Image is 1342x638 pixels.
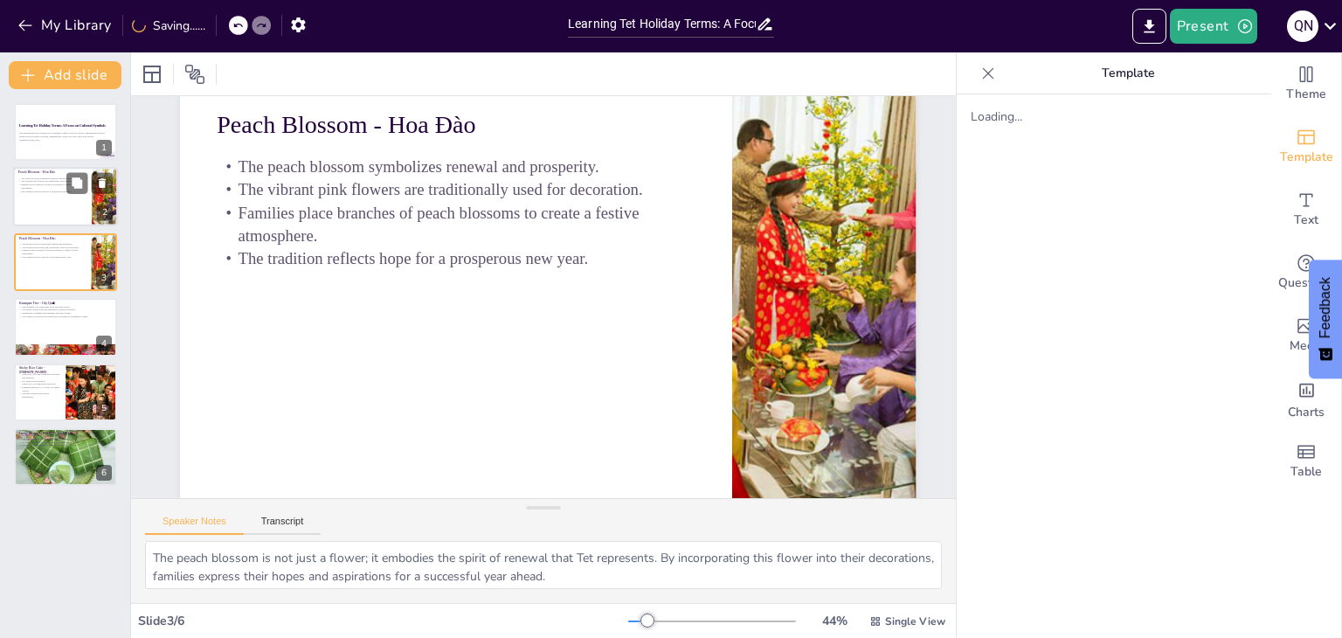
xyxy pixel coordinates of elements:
p: Families place branches of peach blossoms to create a festive atmosphere. [19,249,86,255]
span: Text [1294,211,1318,230]
button: Duplicate Slide [66,173,87,194]
p: The tradition reflects hope for a prosperous new year. [416,189,862,405]
div: Add images, graphics, shapes or video [1271,304,1341,367]
div: 5 [96,400,112,416]
div: Loading... [971,108,1257,125]
p: Peach Blossom - Hoa Đào [18,170,86,176]
button: Delete Slide [92,173,113,194]
p: It is made from glutinous [PERSON_NAME] beans, and pork. [19,379,60,385]
div: 4 [96,336,112,351]
p: Template [1002,52,1254,94]
p: Displaying a kumquat tree enhances the festive spirit. [19,312,112,316]
input: Insert title [568,11,756,37]
button: Feedback - Show survey [1309,260,1342,378]
span: Single View [885,614,945,628]
span: Table [1290,462,1322,482]
div: 44 % [813,613,855,629]
p: The tradition showcases the importance of nature in Vietnamese culture. [19,315,112,318]
p: The kumquat tree symbolizes good luck and wealth. [19,305,112,309]
p: The peach blossom symbolizes renewal and prosperity. [18,177,86,180]
textarea: The peach blossom is not just a flower; it embodies the spirit of renewal that Tet represents. By... [145,541,942,589]
strong: Learning Tet Holiday Terms: A Focus on Cultural Symbols [19,124,106,128]
div: Saving...... [132,17,205,34]
div: Q N [1287,10,1318,42]
p: Peach Blossom - Hoa Đào [19,236,86,241]
button: My Library [13,11,119,39]
p: The tradition reflects hope for a prosperous new year. [19,255,86,259]
p: The tradition reflects hope for a prosperous new year. [18,190,86,193]
div: Add text boxes [1271,178,1341,241]
div: 1 [96,140,112,156]
p: Lucky Money - [PERSON_NAME] Xì [19,431,112,436]
div: Add charts and graphs [1271,367,1341,430]
p: Families place branches of peach blossoms to create a festive atmosphere. [425,210,882,447]
p: The vibrant pink flowers are traditionally used for decoration. [444,252,890,468]
div: 2 [13,168,118,227]
p: The peach blossom symbolizes renewal and prosperity. [19,242,86,246]
div: Add a table [1271,430,1341,493]
p: The vibrant pink flowers are traditionally used for decoration. [18,180,86,184]
p: The tradition expresses wishes for health and happiness. [19,437,112,440]
div: Change the overall theme [1271,52,1341,115]
div: 2 [97,205,113,221]
div: Slide 3 / 6 [138,613,628,629]
div: 1 [14,103,117,161]
span: Feedback [1318,277,1333,338]
p: Sticky Rice Cake - [PERSON_NAME] [19,365,60,375]
button: Q N [1287,9,1318,44]
p: Generated with [URL] [19,138,112,142]
button: Export to PowerPoint [1132,9,1166,44]
div: Get real-time input from your audience [1271,241,1341,304]
p: [DEMOGRAPHIC_DATA][PERSON_NAME] symbolizes the earth and harmony. [19,370,60,379]
span: Position [184,64,205,85]
p: Families place branches of peach blossoms to create a festive atmosphere. [18,184,86,190]
p: The bright orange fruits are displayed to attract prosperity. [19,309,112,312]
p: Peach Blossom - Hoa Đào [468,306,919,532]
p: Kumquat Tree - Cây Quất [19,301,112,306]
div: 6 [96,465,112,481]
button: Speaker Notes [145,516,244,535]
button: Transcript [244,516,322,535]
p: The peach blossom symbolizes renewal and prosperity. [453,273,900,489]
div: 6 [14,428,117,486]
p: This presentation will explore key vocabulary related to the Tet holiday, highlighting cultural s... [19,132,112,138]
div: Add ready made slides [1271,115,1341,178]
p: Preparing [PERSON_NAME] is a family activity. [19,385,60,392]
button: Present [1170,9,1257,44]
span: Media [1290,336,1324,356]
span: Theme [1286,85,1326,104]
p: It fosters a sense of community and strengthens family bonds. [19,440,112,444]
button: Add slide [9,61,121,89]
div: 4 [14,298,117,356]
div: 5 [14,364,117,421]
div: 3 [96,270,112,286]
span: Template [1280,148,1333,167]
span: Questions [1278,274,1335,293]
p: [PERSON_NAME] xì is given in red envelopes. [19,434,112,438]
p: The dish carries deep cultural significance. [19,392,60,398]
p: The red color symbolizes good fortune and joy. [19,444,112,447]
p: The vibrant pink flowers are traditionally used for decoration. [19,246,86,249]
div: 3 [14,233,117,291]
span: Charts [1288,403,1325,422]
div: Layout [138,60,166,88]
